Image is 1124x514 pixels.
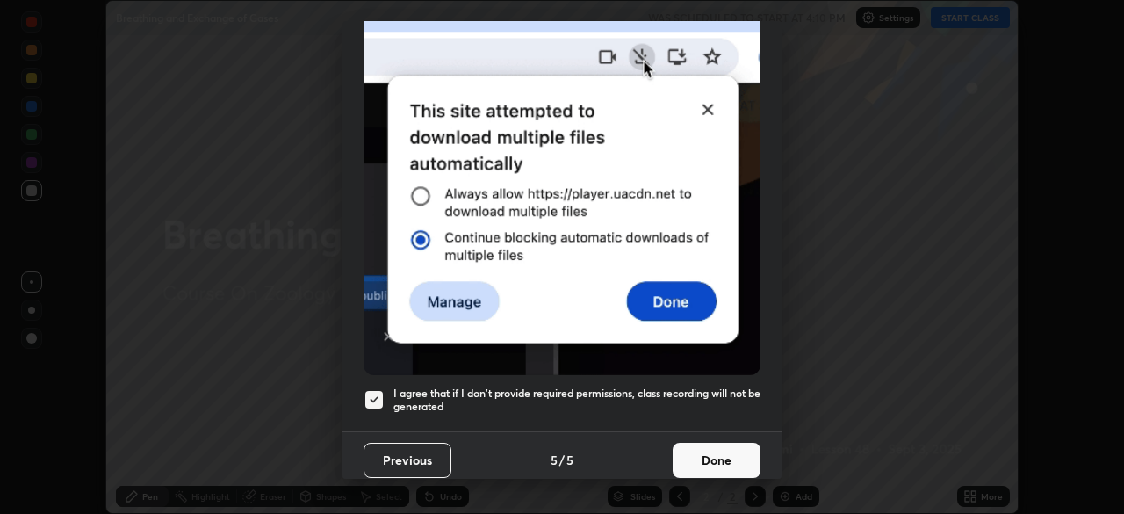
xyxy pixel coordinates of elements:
h4: / [559,451,565,469]
h5: I agree that if I don't provide required permissions, class recording will not be generated [393,387,760,414]
button: Previous [364,443,451,478]
h4: 5 [566,451,573,469]
button: Done [673,443,760,478]
h4: 5 [551,451,558,469]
